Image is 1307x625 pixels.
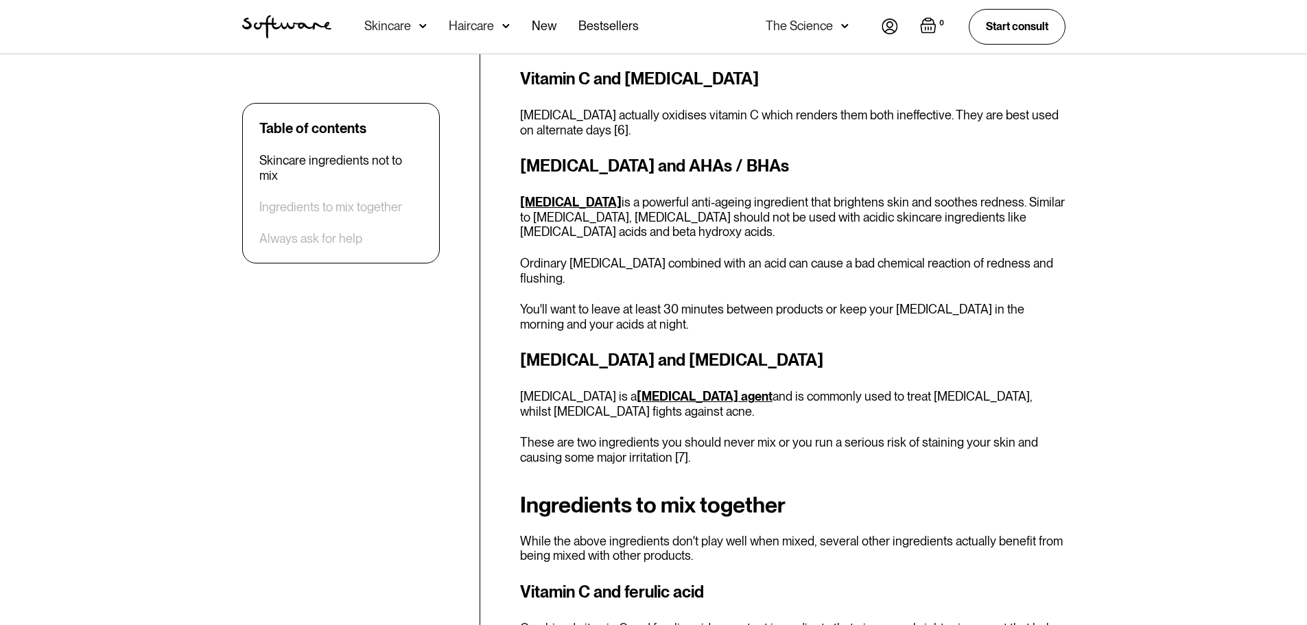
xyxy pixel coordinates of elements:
div: 0 [937,17,947,30]
a: Always ask for help [259,231,362,246]
p: [MEDICAL_DATA] is a and is commonly used to treat [MEDICAL_DATA], whilst [MEDICAL_DATA] fights ag... [520,389,1065,418]
a: Skincare ingredients not to mix [259,153,423,182]
p: Ordinary [MEDICAL_DATA] combined with an acid can cause a bad chemical reaction of redness and fl... [520,256,1065,285]
a: [MEDICAL_DATA] agent [637,389,773,403]
p: These are two ingredients you should never mix or you run a serious risk of staining your skin an... [520,435,1065,464]
p: [MEDICAL_DATA] actually oxidises vitamin C which renders them both ineffective. They are best use... [520,108,1065,137]
h3: Vitamin C and ferulic acid [520,580,1065,604]
img: arrow down [419,19,427,33]
a: [MEDICAL_DATA] [520,195,622,209]
p: You'll want to leave at least 30 minutes between products or keep your [MEDICAL_DATA] in the morn... [520,302,1065,331]
a: Ingredients to mix together [259,200,402,215]
a: Open empty cart [920,17,947,36]
img: Software Logo [242,15,331,38]
strong: [MEDICAL_DATA] and [MEDICAL_DATA] [520,350,823,370]
h3: Vitamin C and [MEDICAL_DATA] [520,67,1065,91]
div: Haircare [449,19,494,33]
img: arrow down [841,19,849,33]
div: Skincare [364,19,411,33]
a: home [242,15,331,38]
h2: Ingredients to mix together [520,493,1065,517]
p: is a powerful anti-ageing ingredient that brightens skin and soothes redness. Similar to [MEDICAL... [520,195,1065,239]
div: Table of contents [259,120,366,137]
p: While the above ingredients don't play well when mixed, several other ingredients actually benefi... [520,534,1065,563]
h3: [MEDICAL_DATA] and AHAs / BHAs [520,154,1065,178]
img: arrow down [502,19,510,33]
div: The Science [766,19,833,33]
a: Start consult [969,9,1065,44]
